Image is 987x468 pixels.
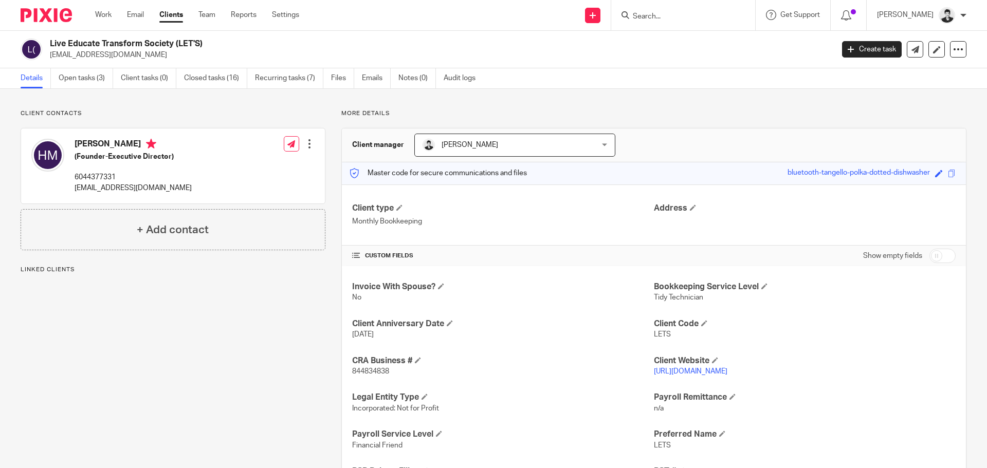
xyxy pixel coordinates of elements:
[842,41,902,58] a: Create task
[21,266,325,274] p: Linked clients
[21,109,325,118] p: Client contacts
[159,10,183,20] a: Clients
[59,68,113,88] a: Open tasks (3)
[654,368,727,375] a: [URL][DOMAIN_NAME]
[352,282,654,292] h4: Invoice With Spouse?
[231,10,257,20] a: Reports
[352,140,404,150] h3: Client manager
[654,405,664,412] span: n/a
[352,216,654,227] p: Monthly Bookkeeping
[654,429,956,440] h4: Preferred Name
[75,139,192,152] h4: [PERSON_NAME]
[352,392,654,403] h4: Legal Entity Type
[352,294,361,301] span: No
[352,331,374,338] span: [DATE]
[654,294,703,301] span: Tidy Technician
[654,203,956,214] h4: Address
[423,139,435,151] img: squarehead.jpg
[352,442,403,449] span: Financial Friend
[352,252,654,260] h4: CUSTOM FIELDS
[939,7,955,24] img: squarehead.jpg
[654,331,671,338] span: LETS
[184,68,247,88] a: Closed tasks (16)
[780,11,820,18] span: Get Support
[632,12,724,22] input: Search
[95,10,112,20] a: Work
[654,319,956,329] h4: Client Code
[654,355,956,366] h4: Client Website
[198,10,215,20] a: Team
[352,319,654,329] h4: Client Anniversary Date
[50,50,827,60] p: [EMAIL_ADDRESS][DOMAIN_NAME]
[350,168,527,178] p: Master code for secure communications and files
[50,39,671,49] h2: Live Educate Transform Society (LET'S)
[21,8,72,22] img: Pixie
[21,39,42,60] img: svg%3E
[352,203,654,214] h4: Client type
[146,139,156,149] i: Primary
[31,139,64,172] img: svg%3E
[654,442,671,449] span: LETS
[788,167,930,179] div: bluetooth-tangello-polka-dotted-dishwasher
[75,183,192,193] p: [EMAIL_ADDRESS][DOMAIN_NAME]
[352,405,439,412] span: Incorporated: Not for Profit
[75,152,192,162] h5: (Founder-Executive Director)
[863,251,922,261] label: Show empty fields
[352,429,654,440] h4: Payroll Service Level
[444,68,483,88] a: Audit logs
[137,222,209,238] h4: + Add contact
[272,10,299,20] a: Settings
[877,10,934,20] p: [PERSON_NAME]
[398,68,436,88] a: Notes (0)
[352,368,389,375] span: 844834838
[352,355,654,366] h4: CRA Business #
[75,172,192,182] p: 6044377331
[21,68,51,88] a: Details
[341,109,966,118] p: More details
[121,68,176,88] a: Client tasks (0)
[331,68,354,88] a: Files
[654,392,956,403] h4: Payroll Remittance
[127,10,144,20] a: Email
[255,68,323,88] a: Recurring tasks (7)
[442,141,498,148] span: [PERSON_NAME]
[654,282,956,292] h4: Bookkeeping Service Level
[362,68,391,88] a: Emails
